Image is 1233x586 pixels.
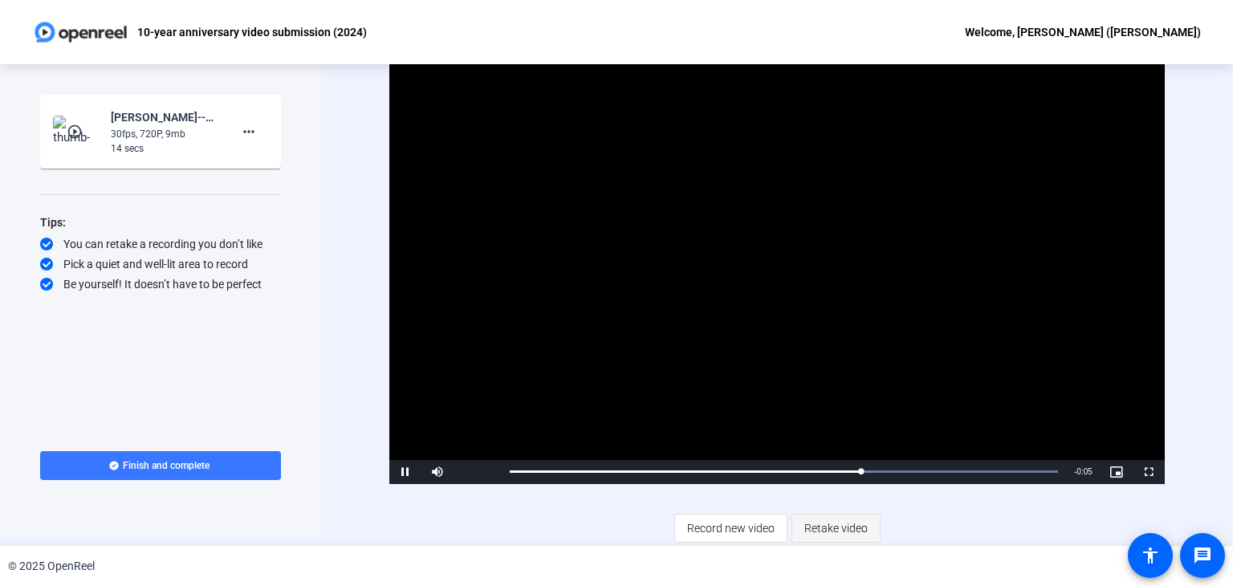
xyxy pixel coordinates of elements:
div: © 2025 OpenReel [8,558,95,575]
mat-icon: accessibility [1141,546,1160,565]
button: Retake video [791,514,881,543]
p: 10-year anniversary video submission (2024) [137,22,367,42]
button: Mute [421,460,454,484]
button: Fullscreen [1133,460,1165,484]
div: 30fps, 720P, 9mb [111,127,218,141]
div: Welcome, [PERSON_NAME] ([PERSON_NAME]) [965,22,1201,42]
span: Record new video [687,513,775,543]
button: Record new video [674,514,787,543]
div: You can retake a recording you don’t like [40,236,281,252]
button: Picture-in-Picture [1101,460,1133,484]
button: Finish and complete [40,451,281,480]
mat-icon: more_horiz [239,122,258,141]
div: Pick a quiet and well-lit area to record [40,256,281,272]
div: 14 secs [111,141,218,156]
button: Pause [389,460,421,484]
mat-icon: message [1193,546,1212,565]
span: Finish and complete [123,459,210,472]
div: [PERSON_NAME]--RG 10-year anniversary -2024--10-year anniversary video submission -2024- -1758639... [111,108,218,127]
mat-icon: play_circle_outline [67,124,86,140]
span: 0:05 [1076,467,1092,476]
span: - [1074,467,1076,476]
div: Tips: [40,213,281,232]
div: Video Player [389,48,1165,484]
img: OpenReel logo [32,16,129,48]
div: Be yourself! It doesn’t have to be perfect [40,276,281,292]
img: thumb-nail [53,116,100,148]
div: Progress Bar [510,470,1058,473]
span: Retake video [804,513,868,543]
